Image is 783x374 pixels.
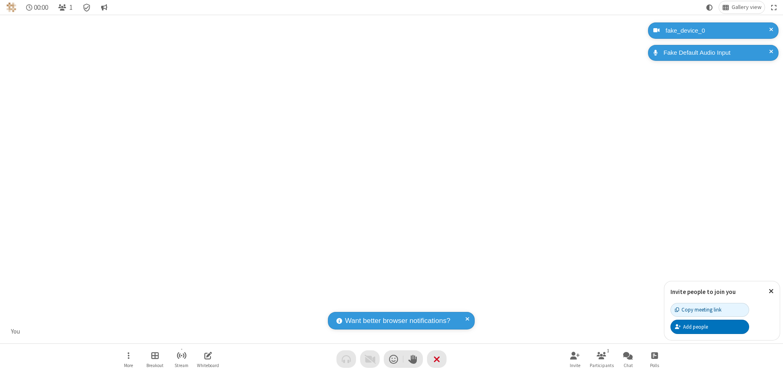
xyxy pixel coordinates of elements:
[124,363,133,368] span: More
[570,363,580,368] span: Invite
[675,306,721,314] div: Copy meeting link
[360,350,380,368] button: Video
[336,350,356,368] button: Audio problem - check your Internet connection or call by phone
[143,347,167,371] button: Manage Breakout Rooms
[23,1,52,13] div: Timer
[661,48,772,58] div: Fake Default Audio Input
[345,316,450,326] span: Want better browser notifications?
[624,363,633,368] span: Chat
[34,4,48,11] span: 00:00
[590,363,614,368] span: Participants
[642,347,667,371] button: Open poll
[79,1,95,13] div: Meeting details Encryption enabled
[670,320,749,334] button: Add people
[670,303,749,317] button: Copy meeting link
[97,1,111,13] button: Conversation
[116,347,141,371] button: Open menu
[146,363,164,368] span: Breakout
[175,363,188,368] span: Stream
[616,347,640,371] button: Open chat
[403,350,423,368] button: Raise hand
[650,363,659,368] span: Polls
[197,363,219,368] span: Whiteboard
[732,4,761,11] span: Gallery view
[703,1,716,13] button: Using system theme
[763,281,780,301] button: Close popover
[7,2,16,12] img: QA Selenium DO NOT DELETE OR CHANGE
[605,347,612,354] div: 1
[563,347,587,371] button: Invite participants (⌘+Shift+I)
[55,1,76,13] button: Open participant list
[427,350,447,368] button: End or leave meeting
[768,1,780,13] button: Fullscreen
[663,26,772,36] div: fake_device_0
[589,347,614,371] button: Open participant list
[384,350,403,368] button: Send a reaction
[196,347,220,371] button: Open shared whiteboard
[8,327,23,336] div: You
[169,347,194,371] button: Start streaming
[670,288,736,296] label: Invite people to join you
[69,4,73,11] span: 1
[719,1,765,13] button: Change layout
